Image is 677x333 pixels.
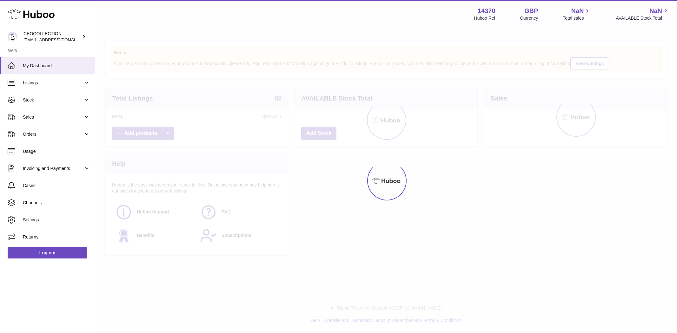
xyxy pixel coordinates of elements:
[474,15,495,21] div: Huboo Ref
[616,15,669,21] span: AVAILABLE Stock Total
[23,80,83,86] span: Listings
[23,183,90,189] span: Cases
[563,7,591,21] a: NaN Total sales
[563,15,591,21] span: Total sales
[23,234,90,240] span: Returns
[520,15,538,21] div: Currency
[23,31,81,43] div: CEOCOLLECTION
[23,200,90,206] span: Channels
[8,32,17,42] img: internalAdmin-14370@internal.huboo.com
[23,217,90,223] span: Settings
[649,7,662,15] span: NaN
[23,97,83,103] span: Stock
[478,7,495,15] strong: 14370
[23,63,90,69] span: My Dashboard
[23,131,83,137] span: Orders
[616,7,669,21] a: NaN AVAILABLE Stock Total
[571,7,584,15] span: NaN
[23,114,83,120] span: Sales
[23,37,93,42] span: [EMAIL_ADDRESS][DOMAIN_NAME]
[23,148,90,154] span: Usage
[524,7,538,15] strong: GBP
[23,166,83,172] span: Invoicing and Payments
[8,247,87,258] a: Log out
